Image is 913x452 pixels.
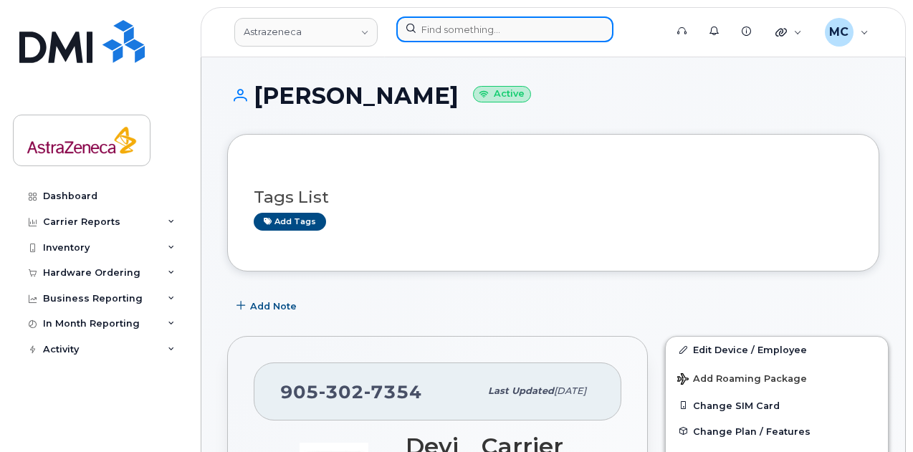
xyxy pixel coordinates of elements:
span: [DATE] [554,385,586,396]
button: Change SIM Card [666,393,888,418]
span: Add Roaming Package [677,373,807,387]
button: Add Note [227,293,309,319]
span: 302 [319,381,364,403]
span: 905 [280,381,422,403]
span: Last updated [488,385,554,396]
span: Change Plan / Features [693,425,811,436]
span: 7354 [364,381,422,403]
a: Add tags [254,213,326,231]
button: Add Roaming Package [666,363,888,393]
button: Change Plan / Features [666,418,888,444]
small: Active [473,86,531,102]
a: Edit Device / Employee [666,337,888,362]
h3: Tags List [254,188,853,206]
span: Add Note [250,299,297,313]
h1: [PERSON_NAME] [227,83,879,108]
